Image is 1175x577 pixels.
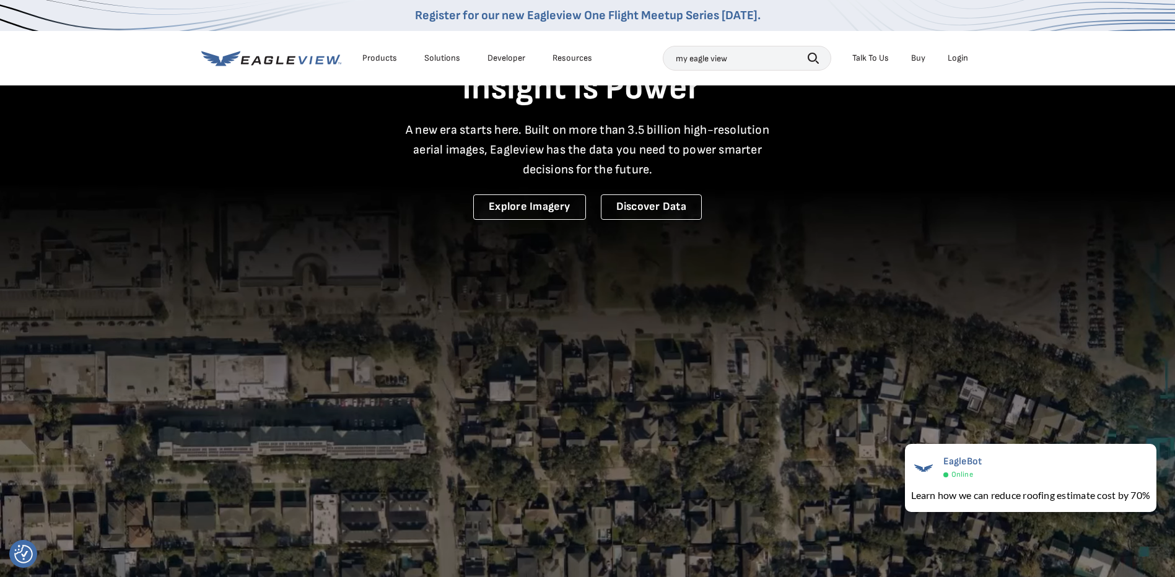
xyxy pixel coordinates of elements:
img: EagleBot [911,456,936,480]
h1: Insight Is Power [201,67,974,110]
div: Products [362,53,397,64]
a: Explore Imagery [473,194,586,220]
a: Buy [911,53,925,64]
div: Login [948,53,968,64]
input: Search [663,46,831,71]
div: Solutions [424,53,460,64]
a: Developer [487,53,525,64]
span: Online [951,470,973,479]
p: A new era starts here. Built on more than 3.5 billion high-resolution aerial images, Eagleview ha... [398,120,777,180]
button: Consent Preferences [14,545,33,563]
div: Talk To Us [852,53,889,64]
a: Discover Data [601,194,702,220]
div: Learn how we can reduce roofing estimate cost by 70% [911,488,1150,503]
a: Register for our new Eagleview One Flight Meetup Series [DATE]. [415,8,761,23]
div: Resources [553,53,592,64]
img: Revisit consent button [14,545,33,563]
span: EagleBot [943,456,982,467]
